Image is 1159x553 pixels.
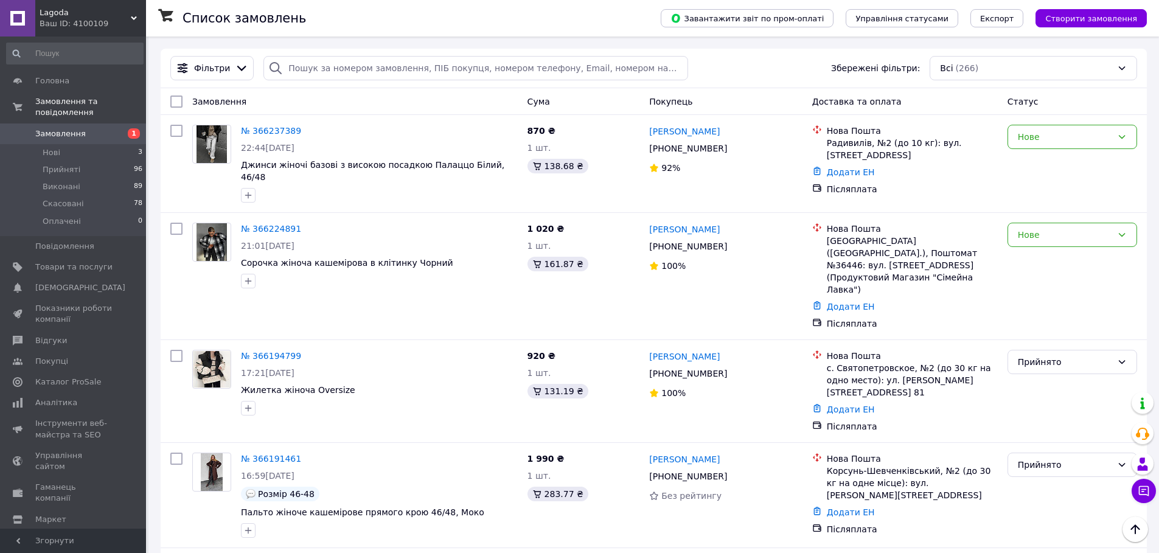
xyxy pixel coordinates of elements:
span: Завантажити звіт по пром-оплаті [670,13,824,24]
div: Нова Пошта [827,223,998,235]
a: Фото товару [192,125,231,164]
span: Прийняті [43,164,80,175]
a: Додати ЕН [827,167,875,177]
a: № 366191461 [241,454,301,464]
span: 78 [134,198,142,209]
span: Інструменти веб-майстра та SEO [35,418,113,440]
span: 100% [661,261,686,271]
button: Чат з покупцем [1132,479,1156,503]
a: [PERSON_NAME] [649,350,720,363]
button: Створити замовлення [1035,9,1147,27]
span: 22:44[DATE] [241,143,294,153]
a: [PERSON_NAME] [649,223,720,235]
span: Показники роботи компанії [35,303,113,325]
span: Маркет [35,514,66,525]
span: 89 [134,181,142,192]
span: 1 020 ₴ [527,224,565,234]
span: (266) [956,63,979,73]
div: Нове [1018,130,1112,144]
div: Післяплата [827,420,998,433]
span: Оплачені [43,216,81,227]
a: Джинси жіночі базові з високою посадкою Палаццо Білий, 46/48 [241,160,504,182]
a: Створити замовлення [1023,13,1147,23]
button: Завантажити звіт по пром-оплаті [661,9,834,27]
span: Фільтри [194,62,230,74]
div: Нова Пошта [827,350,998,362]
div: [PHONE_NUMBER] [647,140,729,157]
span: Експорт [980,14,1014,23]
div: [PHONE_NUMBER] [647,468,729,485]
span: Розмір 46-48 [258,489,315,499]
input: Пошук [6,43,144,64]
img: Фото товару [197,125,227,163]
span: Створити замовлення [1045,14,1137,23]
span: Замовлення [192,97,246,106]
span: Гаманець компанії [35,482,113,504]
div: Ваш ID: 4100109 [40,18,146,29]
span: Виконані [43,181,80,192]
div: Післяплата [827,183,998,195]
a: № 366237389 [241,126,301,136]
a: Додати ЕН [827,302,875,311]
span: Без рейтингу [661,491,722,501]
span: Управління статусами [855,14,948,23]
span: 96 [134,164,142,175]
span: 870 ₴ [527,126,555,136]
span: Покупці [35,356,68,367]
div: Прийнято [1018,458,1112,471]
span: Статус [1008,97,1039,106]
img: Фото товару [201,453,222,491]
div: 138.68 ₴ [527,159,588,173]
button: Наверх [1122,516,1148,542]
span: Замовлення та повідомлення [35,96,146,118]
div: 283.77 ₴ [527,487,588,501]
span: 3 [138,147,142,158]
div: [GEOGRAPHIC_DATA] ([GEOGRAPHIC_DATA].), Поштомат №36446: вул. [STREET_ADDRESS] (Продуктовий Магаз... [827,235,998,296]
span: 17:21[DATE] [241,368,294,378]
a: Фото товару [192,350,231,389]
span: 1 990 ₴ [527,454,565,464]
a: Фото товару [192,223,231,262]
span: 1 шт. [527,368,551,378]
span: Lagoda [40,7,131,18]
div: [PHONE_NUMBER] [647,238,729,255]
div: Післяплата [827,318,998,330]
span: Покупець [649,97,692,106]
a: № 366194799 [241,351,301,361]
span: Cума [527,97,550,106]
span: Повідомлення [35,241,94,252]
a: Фото товару [192,453,231,492]
img: Фото товару [197,223,227,261]
span: Управління сайтом [35,450,113,472]
span: Каталог ProSale [35,377,101,388]
input: Пошук за номером замовлення, ПІБ покупця, номером телефону, Email, номером накладної [263,56,687,80]
span: 1 шт. [527,471,551,481]
a: Жилетка жіноча Oversize [241,385,355,395]
span: 1 шт. [527,241,551,251]
img: :speech_balloon: [246,489,256,499]
span: 920 ₴ [527,351,555,361]
span: Відгуки [35,335,67,346]
span: Замовлення [35,128,86,139]
span: [DEMOGRAPHIC_DATA] [35,282,125,293]
span: 92% [661,163,680,173]
span: Головна [35,75,69,86]
img: Фото товару [193,351,231,388]
span: Скасовані [43,198,84,209]
span: Товари та послуги [35,262,113,273]
span: Всі [940,62,953,74]
a: [PERSON_NAME] [649,453,720,465]
div: Корсунь-Шевченківський, №2 (до 30 кг на одне місце): вул. [PERSON_NAME][STREET_ADDRESS] [827,465,998,501]
button: Експорт [970,9,1024,27]
span: 16:59[DATE] [241,471,294,481]
div: Нова Пошта [827,453,998,465]
span: Нові [43,147,60,158]
span: 1 шт. [527,143,551,153]
span: 100% [661,388,686,398]
button: Управління статусами [846,9,958,27]
a: Додати ЕН [827,405,875,414]
a: Пальто жіноче кашемірове прямого крою 46/48, Моко [241,507,484,517]
div: Нове [1018,228,1112,242]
